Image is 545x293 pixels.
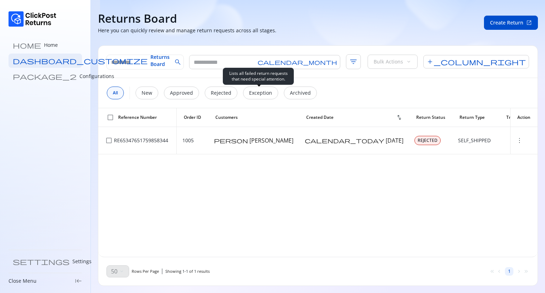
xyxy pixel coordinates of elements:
[182,269,188,274] span: 1 - 1
[142,89,152,96] p: New
[72,258,92,265] p: Settings
[44,42,58,49] p: Home
[505,267,513,276] button: 1
[118,115,157,120] span: Reference Number
[107,114,114,121] span: check_box_outline_blank
[215,115,238,120] span: Customers
[227,71,290,82] p: Lists all failed return requests that need special attention.
[211,89,231,96] p: Rejected
[508,269,511,274] span: 1
[13,42,41,49] span: home
[170,89,193,96] p: Approved
[174,59,181,66] span: search
[182,137,194,144] p: 1005
[9,54,82,68] a: dashboard_customize Returns Board
[346,54,361,69] span: filter_list
[506,115,539,120] span: Tracking Status
[13,258,70,265] span: settings
[516,137,523,144] span: more_vert
[258,59,337,65] span: calendar_month
[396,115,402,120] span: swap_vert
[9,11,56,27] img: Logo
[132,269,159,274] p: Rows Per Page
[416,115,445,120] span: Return Status
[458,137,491,144] p: SELF_SHIPPED
[9,277,37,284] p: Close Menu
[98,11,177,26] h4: Returns Board
[9,38,82,52] a: home Home
[484,16,538,30] button: Create Return
[107,266,129,277] button: 50
[184,115,201,120] span: Order ID
[105,112,115,122] button: checkbox
[98,27,276,34] p: Here you can quickly review and manage return requests across all stages.
[517,115,530,120] span: Action
[9,69,82,83] a: package_2 Configurations
[9,254,82,269] a: settings Settings
[111,267,117,276] p: 50
[13,73,77,80] span: package_2
[290,89,311,96] p: Archived
[386,137,403,144] span: [DATE]
[13,57,148,64] span: dashboard_customize
[305,138,384,143] span: calendar_today
[104,136,114,145] button: checkbox
[105,137,112,144] span: check_box_outline_blank
[165,269,210,274] p: Showing of results
[214,138,248,143] span: person
[114,137,168,144] p: RE65347651759858344
[306,115,334,120] span: Created Date
[418,138,437,143] span: REJECTED
[490,19,523,26] span: Create Return
[249,89,272,96] p: Exception
[459,115,485,120] span: Return Type
[113,90,118,96] span: All
[75,277,82,284] span: keyboard_tab_rtl
[249,137,293,144] span: [PERSON_NAME]
[194,269,196,274] span: 1
[150,54,170,68] span: Returns Board
[79,73,114,80] p: Configurations
[9,277,82,284] div: Close Menukeyboard_tab_rtl
[526,20,532,26] span: open_in_new
[423,55,529,68] span: add_column_right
